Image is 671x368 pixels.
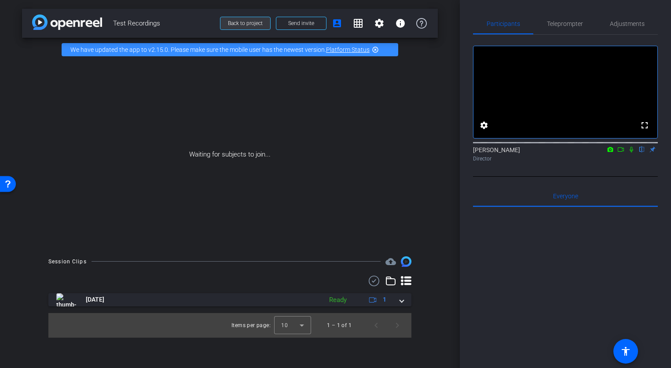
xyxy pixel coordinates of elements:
div: Ready [325,295,351,305]
mat-icon: fullscreen [639,120,650,131]
span: [DATE] [86,295,104,304]
div: [PERSON_NAME] [473,146,658,163]
span: Teleprompter [547,21,583,27]
mat-icon: info [395,18,406,29]
img: Session clips [401,256,411,267]
div: 1 – 1 of 1 [327,321,352,330]
mat-icon: grid_on [353,18,363,29]
button: Back to project [220,17,271,30]
mat-icon: settings [479,120,489,131]
button: Next page [387,315,408,336]
span: Test Recordings [113,15,215,32]
div: Waiting for subjects to join... [22,62,438,248]
div: Session Clips [48,257,87,266]
div: We have updated the app to v2.15.0. Please make sure the mobile user has the newest version. [62,43,398,56]
mat-icon: highlight_off [372,46,379,53]
a: Platform Status [326,46,370,53]
img: thumb-nail [56,293,76,306]
span: Everyone [553,193,578,199]
mat-icon: settings [374,18,385,29]
mat-expansion-panel-header: thumb-nail[DATE]Ready1 [48,293,411,306]
div: Items per page: [231,321,271,330]
span: 1 [383,295,386,304]
span: Send invite [288,20,314,27]
mat-icon: cloud_upload [385,256,396,267]
mat-icon: accessibility [620,346,631,357]
div: Director [473,155,658,163]
button: Previous page [366,315,387,336]
mat-icon: flip [637,145,647,153]
span: Participants [487,21,520,27]
button: Send invite [276,17,326,30]
img: app-logo [32,15,102,30]
span: Adjustments [610,21,645,27]
span: Destinations for your clips [385,256,396,267]
mat-icon: account_box [332,18,342,29]
span: Back to project [228,20,263,26]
